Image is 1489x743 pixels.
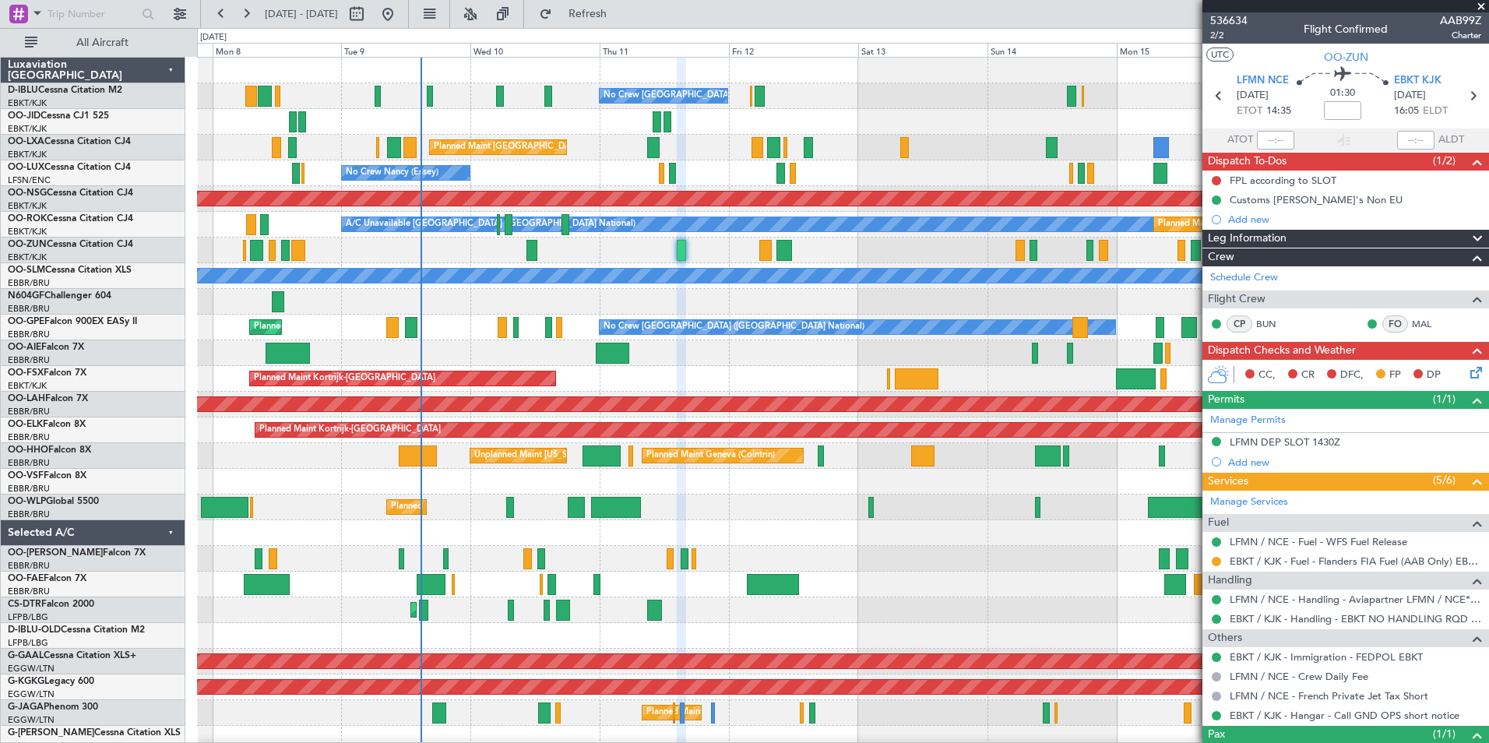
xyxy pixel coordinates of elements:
a: OO-JIDCessna CJ1 525 [8,111,109,121]
div: Thu 11 [600,43,729,57]
a: EGGW/LTN [8,663,55,674]
a: EBKT / KJK - Fuel - Flanders FIA Fuel (AAB Only) EBKT / KJK [1230,555,1481,568]
a: Manage Permits [1210,413,1286,428]
span: Flight Crew [1208,291,1265,308]
div: Add new [1228,213,1481,226]
a: G-[PERSON_NAME]Cessna Citation XLS [8,728,181,738]
span: Charter [1440,29,1481,42]
span: OO-LUX [8,163,44,172]
a: EBBR/BRU [8,406,50,417]
a: OO-VSFFalcon 8X [8,471,86,481]
a: LFMN / NCE - Fuel - WFS Fuel Release [1230,535,1407,548]
div: Planned Maint Mugla ([GEOGRAPHIC_DATA]) [415,598,596,622]
a: LFSN/ENC [8,174,51,186]
span: [DATE] - [DATE] [265,7,338,21]
a: OO-FSXFalcon 7X [8,368,86,378]
span: LFMN NCE [1237,73,1289,89]
span: Handling [1208,572,1252,590]
div: Planned Maint [GEOGRAPHIC_DATA] ([GEOGRAPHIC_DATA] National) [434,136,716,159]
span: CR [1301,368,1315,383]
a: G-KGKGLegacy 600 [8,677,94,686]
span: 16:05 [1394,104,1419,119]
div: Planned Maint Kortrijk-[GEOGRAPHIC_DATA] [259,418,441,442]
a: EBBR/BRU [8,457,50,469]
input: Trip Number [48,2,137,26]
a: OO-NSGCessna Citation CJ4 [8,188,133,198]
a: CS-DTRFalcon 2000 [8,600,94,609]
span: (1/1) [1433,391,1456,407]
a: OO-LXACessna Citation CJ4 [8,137,131,146]
div: Unplanned Maint [US_STATE] ([GEOGRAPHIC_DATA]) [474,444,685,467]
a: EBKT/KJK [8,252,47,263]
a: EBBR/BRU [8,560,50,572]
a: OO-GPEFalcon 900EX EASy II [8,317,137,326]
span: Services [1208,473,1248,491]
a: LFPB/LBG [8,611,48,623]
a: LFMN / NCE - Handling - Aviapartner LFMN / NCE*****MY HANDLING**** [1230,593,1481,606]
a: MAL [1412,317,1447,331]
span: OO-FAE [8,574,44,583]
span: (1/1) [1433,726,1456,742]
span: ETOT [1237,104,1262,119]
a: EBBR/BRU [8,483,50,495]
a: EBKT/KJK [8,200,47,212]
a: EBKT/KJK [8,149,47,160]
span: CS-DTR [8,600,41,609]
span: Crew [1208,248,1234,266]
a: OO-HHOFalcon 8X [8,445,91,455]
span: OO-FSX [8,368,44,378]
a: EBKT / KJK - Immigration - FEDPOL EBKT [1230,650,1423,664]
a: G-JAGAPhenom 300 [8,703,98,712]
a: OO-ROKCessna Citation CJ4 [8,214,133,224]
div: Planned Maint Liege [391,495,472,519]
a: D-IBLUCessna Citation M2 [8,86,122,95]
span: OO-LXA [8,137,44,146]
span: G-GAAL [8,651,44,660]
div: Planned Maint [GEOGRAPHIC_DATA] ([GEOGRAPHIC_DATA]) [646,701,892,724]
button: Refresh [532,2,625,26]
a: OO-[PERSON_NAME]Falcon 7X [8,548,146,558]
span: OO-VSF [8,471,44,481]
span: OO-AIE [8,343,41,352]
a: EBBR/BRU [8,509,50,520]
a: EBKT/KJK [8,380,47,392]
span: DFC, [1340,368,1364,383]
div: Flight Confirmed [1304,21,1388,37]
span: OO-GPE [8,317,44,326]
div: Sat 13 [858,43,987,57]
span: OO-LAH [8,394,45,403]
span: G-KGKG [8,677,44,686]
div: FO [1382,315,1408,333]
div: Fri 12 [729,43,858,57]
span: Others [1208,629,1242,647]
a: OO-WLPGlobal 5500 [8,497,99,506]
div: Planned Maint Geneva (Cointrin) [646,444,775,467]
a: LFMN / NCE - Crew Daily Fee [1230,670,1368,683]
div: Mon 15 [1117,43,1246,57]
div: Planned Maint [GEOGRAPHIC_DATA] ([GEOGRAPHIC_DATA]) [1158,213,1403,236]
span: 01:30 [1330,86,1355,101]
input: --:-- [1257,131,1294,150]
a: OO-ZUNCessna Citation CJ4 [8,240,133,249]
span: D-IBLU-OLD [8,625,61,635]
a: EBBR/BRU [8,277,50,289]
span: EBKT KJK [1394,73,1441,89]
a: OO-FAEFalcon 7X [8,574,86,583]
div: Sun 14 [987,43,1117,57]
div: Wed 10 [470,43,600,57]
span: (1/2) [1433,153,1456,169]
a: LFMN / NCE - French Private Jet Tax Short [1230,689,1428,703]
button: UTC [1206,48,1234,62]
a: BUN [1256,317,1291,331]
span: 14:35 [1266,104,1291,119]
a: EBKT/KJK [8,226,47,238]
a: EBKT / KJK - Hangar - Call GND OPS short notice [1230,709,1459,722]
span: ATOT [1227,132,1253,148]
span: CC, [1258,368,1276,383]
span: OO-ZUN [1324,49,1368,65]
div: No Crew [GEOGRAPHIC_DATA] ([GEOGRAPHIC_DATA] National) [604,315,864,339]
a: EBKT / KJK - Handling - EBKT NO HANDLING RQD FOR CJ [1230,612,1481,625]
span: G-JAGA [8,703,44,712]
a: OO-LAHFalcon 7X [8,394,88,403]
a: EBKT/KJK [8,123,47,135]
